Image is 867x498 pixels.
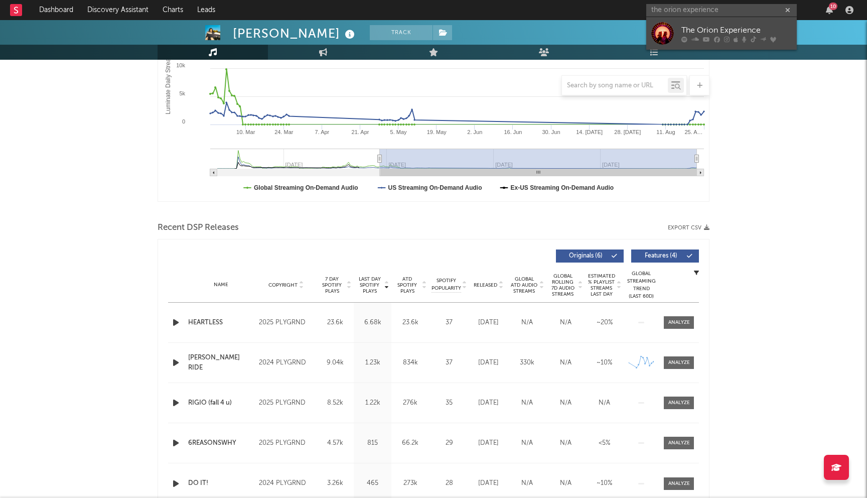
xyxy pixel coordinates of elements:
[511,184,614,191] text: Ex-US Streaming On-Demand Audio
[826,6,833,14] button: 10
[188,398,254,408] a: RIGIO (fall 4 u)
[356,318,389,328] div: 6.68k
[656,129,675,135] text: 11. Aug
[356,276,383,294] span: Last Day Spotify Plays
[588,318,621,328] div: ~ 20 %
[588,438,621,448] div: <5%
[352,129,369,135] text: 21. Apr
[315,129,330,135] text: 7. Apr
[356,478,389,488] div: 465
[588,398,621,408] div: N/A
[646,17,797,50] a: The Orion Experience
[588,273,615,297] span: Estimated % Playlist Streams Last Day
[390,129,407,135] text: 5. May
[646,4,797,17] input: Search for artists
[394,358,426,368] div: 834k
[684,129,702,135] text: 25. A…
[467,129,482,135] text: 2. Jun
[319,276,345,294] span: 7 Day Spotify Plays
[427,129,447,135] text: 19. May
[431,277,461,292] span: Spotify Popularity
[472,318,505,328] div: [DATE]
[614,129,641,135] text: 28. [DATE]
[356,398,389,408] div: 1.22k
[549,438,583,448] div: N/A
[274,129,294,135] text: 24. Mar
[388,184,482,191] text: US Streaming On-Demand Audio
[394,438,426,448] div: 66.2k
[681,24,792,36] div: The Orion Experience
[356,438,389,448] div: 815
[182,118,185,125] text: 0
[562,82,668,90] input: Search by song name or URL
[356,358,389,368] div: 1.23k
[188,318,254,328] a: HEARTLESS
[474,282,497,288] span: Released
[472,478,505,488] div: [DATE]
[394,318,426,328] div: 23.6k
[188,353,254,372] a: [PERSON_NAME] RIDE
[394,398,426,408] div: 276k
[319,398,351,408] div: 8.52k
[319,478,351,488] div: 3.26k
[472,358,505,368] div: [DATE]
[549,318,583,328] div: N/A
[510,398,544,408] div: N/A
[631,250,699,263] button: Features(4)
[233,25,357,42] div: [PERSON_NAME]
[549,478,583,488] div: N/A
[370,25,432,40] button: Track
[319,438,351,448] div: 4.57k
[259,397,314,409] div: 2025 PLYGRND
[549,273,576,297] span: Global Rolling 7D Audio Streams
[668,225,709,231] button: Export CSV
[472,438,505,448] div: [DATE]
[576,129,603,135] text: 14. [DATE]
[394,478,426,488] div: 273k
[588,478,621,488] div: ~ 10 %
[562,253,609,259] span: Originals ( 6 )
[158,1,709,201] svg: Luminate Daily Consumption
[588,358,621,368] div: ~ 10 %
[259,437,314,449] div: 2025 PLYGRND
[510,478,544,488] div: N/A
[259,477,314,489] div: 2024 PLYGRND
[431,438,467,448] div: 29
[165,50,172,114] text: Luminate Daily Streams
[259,317,314,329] div: 2025 PLYGRND
[638,253,684,259] span: Features ( 4 )
[254,184,358,191] text: Global Streaming On-Demand Audio
[176,62,185,68] text: 10k
[431,358,467,368] div: 37
[542,129,560,135] text: 30. Jun
[319,318,351,328] div: 23.6k
[510,276,538,294] span: Global ATD Audio Streams
[431,318,467,328] div: 37
[158,222,239,234] span: Recent DSP Releases
[472,398,505,408] div: [DATE]
[510,438,544,448] div: N/A
[549,358,583,368] div: N/A
[394,276,420,294] span: ATD Spotify Plays
[188,478,254,488] a: DO IT!
[549,398,583,408] div: N/A
[431,398,467,408] div: 35
[829,3,837,10] div: 10
[556,250,624,263] button: Originals(6)
[236,129,255,135] text: 10. Mar
[504,129,522,135] text: 16. Jun
[259,357,314,369] div: 2024 PLYGRND
[510,358,544,368] div: 330k
[510,318,544,328] div: N/A
[626,270,656,300] div: Global Streaming Trend (Last 60D)
[188,438,254,448] a: 6REASONSWHY
[188,281,254,289] div: Name
[268,282,298,288] span: Copyright
[431,478,467,488] div: 28
[319,358,351,368] div: 9.04k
